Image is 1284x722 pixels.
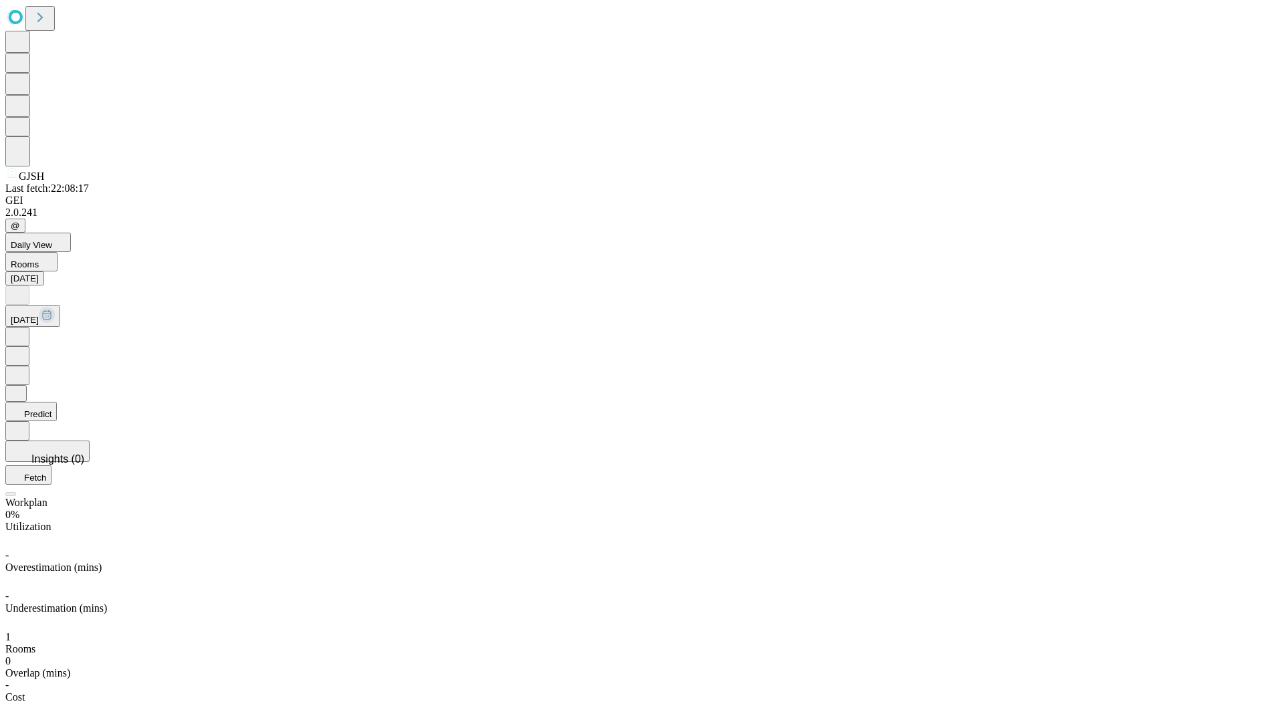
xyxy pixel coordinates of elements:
[5,521,51,532] span: Utilization
[5,679,9,691] span: -
[5,602,107,614] span: Underestimation (mins)
[5,252,58,271] button: Rooms
[31,453,84,465] span: Insights (0)
[5,631,11,642] span: 1
[11,240,52,250] span: Daily View
[19,170,44,182] span: GJSH
[11,315,39,325] span: [DATE]
[5,509,19,520] span: 0%
[5,207,1279,219] div: 2.0.241
[11,259,39,269] span: Rooms
[5,441,90,462] button: Insights (0)
[5,465,51,485] button: Fetch
[5,183,89,194] span: Last fetch: 22:08:17
[5,562,102,573] span: Overestimation (mins)
[5,195,1279,207] div: GEI
[5,550,9,561] span: -
[5,402,57,421] button: Predict
[5,219,25,233] button: @
[5,305,60,327] button: [DATE]
[5,691,25,703] span: Cost
[5,271,44,285] button: [DATE]
[5,590,9,602] span: -
[5,667,70,679] span: Overlap (mins)
[11,221,20,231] span: @
[5,497,47,508] span: Workplan
[5,655,11,667] span: 0
[5,233,71,252] button: Daily View
[5,643,35,654] span: Rooms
